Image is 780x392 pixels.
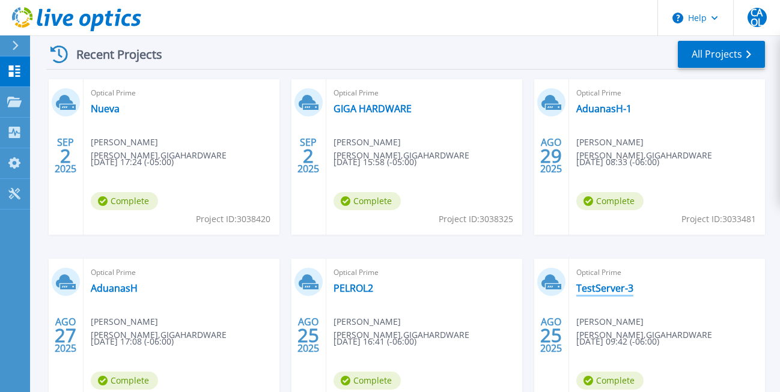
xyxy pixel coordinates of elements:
a: All Projects [678,41,765,68]
span: Complete [576,192,644,210]
span: Complete [576,372,644,390]
span: [PERSON_NAME] [PERSON_NAME] , GIGAHARDWARE [576,136,765,162]
span: [DATE] 15:58 (-05:00) [334,155,416,169]
span: [PERSON_NAME] [PERSON_NAME] , GIGAHARDWARE [91,136,279,162]
span: Complete [91,192,158,210]
span: 27 [55,330,76,340]
a: TestServer-3 [576,282,633,294]
span: 2 [60,151,71,161]
div: SEP 2025 [297,134,320,178]
span: Optical Prime [576,86,758,100]
a: AduanasH-1 [576,103,632,115]
a: Nueva [91,103,120,115]
span: [DATE] 08:33 (-06:00) [576,155,659,169]
span: [DATE] 17:24 (-05:00) [91,155,174,169]
span: 25 [540,330,562,340]
span: [PERSON_NAME] [PERSON_NAME] , GIGAHARDWARE [334,136,522,162]
a: GIGA HARDWARE [334,103,412,115]
div: AGO 2025 [297,313,320,357]
span: [DATE] 17:08 (-06:00) [91,335,174,348]
a: PELROL2 [334,282,373,294]
span: Project ID: 3033481 [681,213,756,226]
div: Recent Projects [46,40,178,69]
span: Complete [91,372,158,390]
span: CAOL [748,8,767,27]
span: 2 [303,151,314,161]
span: Project ID: 3038325 [439,213,513,226]
div: AGO 2025 [54,313,77,357]
span: Project ID: 3038420 [196,213,270,226]
a: AduanasH [91,282,138,294]
div: AGO 2025 [540,134,562,178]
span: Optical Prime [91,86,272,100]
div: AGO 2025 [540,313,562,357]
span: [DATE] 16:41 (-06:00) [334,335,416,348]
span: Optical Prime [334,266,515,279]
span: [PERSON_NAME] [PERSON_NAME] , GIGAHARDWARE [576,315,765,342]
span: Complete [334,372,401,390]
span: Optical Prime [91,266,272,279]
span: [PERSON_NAME] [PERSON_NAME] , GIGAHARDWARE [91,315,279,342]
span: Optical Prime [334,86,515,100]
span: 25 [297,330,319,340]
span: Optical Prime [576,266,758,279]
div: SEP 2025 [54,134,77,178]
span: 29 [540,151,562,161]
span: [PERSON_NAME] [PERSON_NAME] , GIGAHARDWARE [334,315,522,342]
span: Complete [334,192,401,210]
span: [DATE] 09:42 (-06:00) [576,335,659,348]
